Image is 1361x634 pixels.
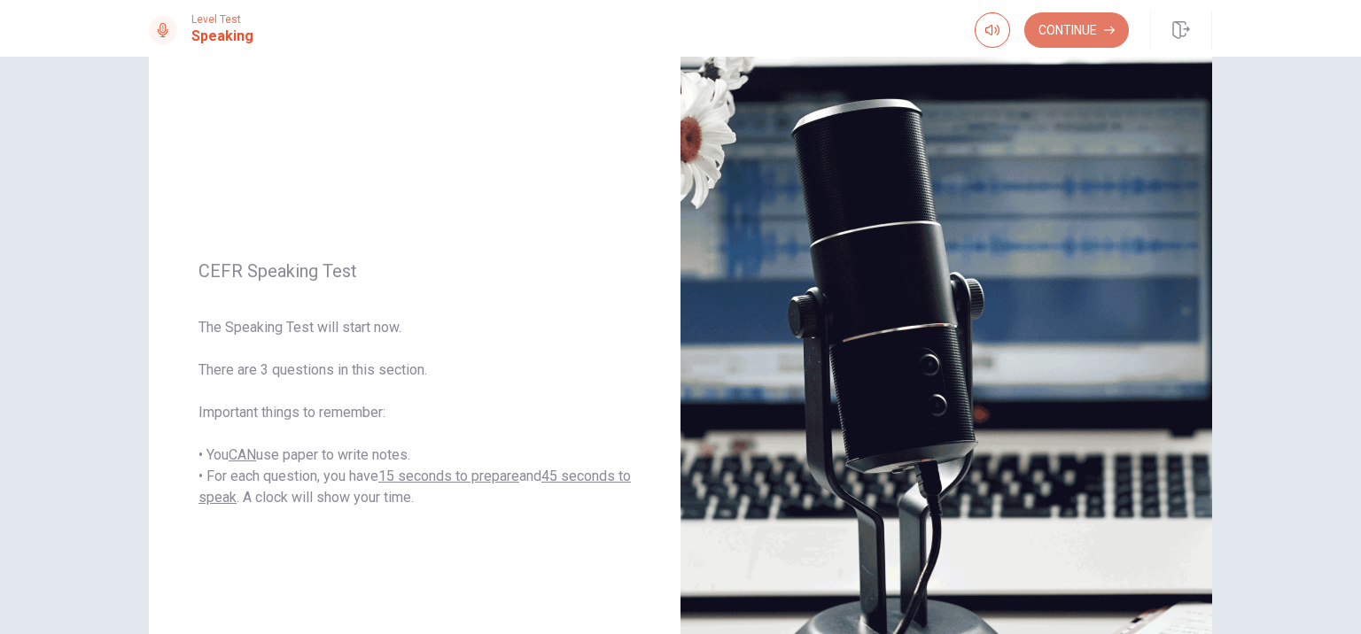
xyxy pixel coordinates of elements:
u: CAN [229,446,256,463]
span: CEFR Speaking Test [198,260,631,282]
u: 15 seconds to prepare [378,468,519,484]
h1: Speaking [191,26,253,47]
span: The Speaking Test will start now. There are 3 questions in this section. Important things to reme... [198,317,631,508]
span: Level Test [191,13,253,26]
button: Continue [1024,12,1129,48]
